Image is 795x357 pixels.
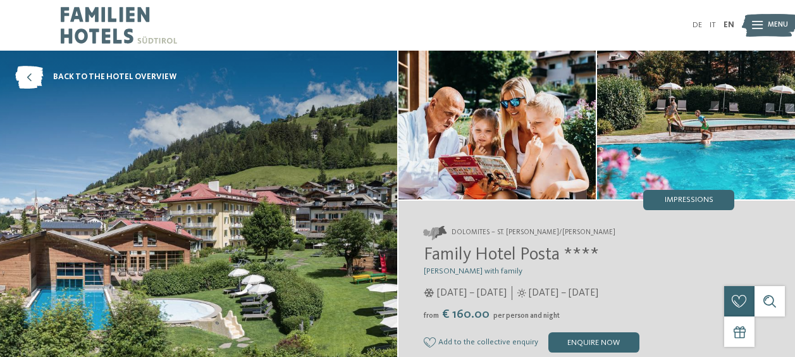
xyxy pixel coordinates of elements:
[15,66,176,89] a: back to the hotel overview
[724,21,734,29] a: EN
[424,312,439,320] span: from
[398,51,596,199] img: Family hotel in Val Gardena/Gröden: a special place
[710,21,716,29] a: IT
[424,267,522,275] span: [PERSON_NAME] with family
[517,289,526,297] i: Opening times in summer
[424,289,434,297] i: Opening times in winter
[529,286,598,300] span: [DATE] – [DATE]
[768,20,788,30] span: Menu
[438,338,538,347] span: Add to the collective enquiry
[53,72,176,83] span: back to the hotel overview
[452,228,615,238] span: Dolomites – St. [PERSON_NAME]/[PERSON_NAME]
[424,246,599,264] span: Family Hotel Posta ****
[493,312,560,320] span: per person and night
[665,196,713,204] span: Impressions
[693,21,702,29] a: DE
[437,286,507,300] span: [DATE] – [DATE]
[597,51,795,199] img: Family hotel in Val Gardena/Gröden: a special place
[548,332,639,353] div: enquire now
[440,308,492,321] span: € 160.00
